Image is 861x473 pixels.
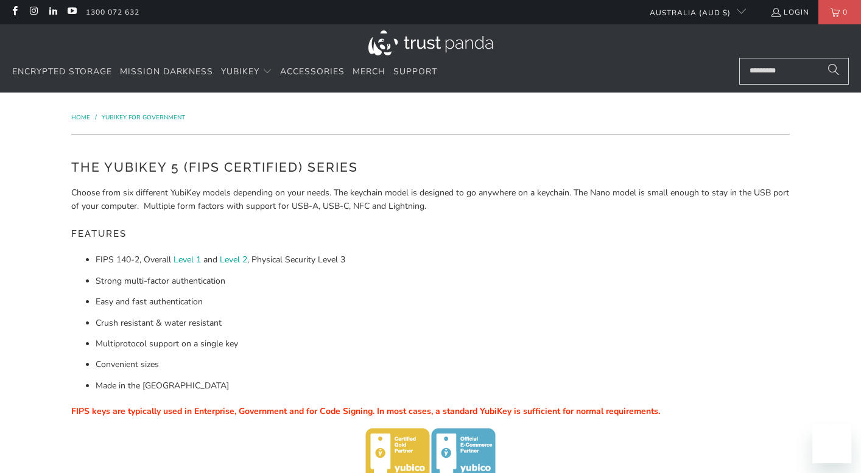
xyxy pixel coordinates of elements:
[9,7,19,17] a: Trust Panda Australia on Facebook
[12,58,437,86] nav: Translation missing: en.navigation.header.main_nav
[12,66,112,77] span: Encrypted Storage
[86,5,139,19] a: 1300 072 632
[71,405,660,417] span: FIPS keys are typically used in Enterprise, Government and for Code Signing. In most cases, a sta...
[96,379,790,393] li: Made in the [GEOGRAPHIC_DATA]
[71,113,92,122] a: Home
[120,66,213,77] span: Mission Darkness
[353,66,385,77] span: Merch
[174,254,201,265] a: Level 1
[770,5,809,19] a: Login
[818,58,849,85] button: Search
[280,58,345,86] a: Accessories
[71,158,790,177] h2: The YubiKey 5 (FIPS Certified) Series
[47,7,58,17] a: Trust Panda Australia on LinkedIn
[28,7,38,17] a: Trust Panda Australia on Instagram
[96,358,790,371] li: Convenient sizes
[221,66,259,77] span: YubiKey
[393,58,437,86] a: Support
[368,30,493,55] img: Trust Panda Australia
[71,113,90,122] span: Home
[220,254,247,265] a: Level 2
[102,113,185,122] a: YubiKey for Government
[71,186,790,214] p: Choose from six different YubiKey models depending on your needs. The keychain model is designed ...
[71,223,790,245] h5: Features
[96,317,790,330] li: Crush resistant & water resistant
[96,337,790,351] li: Multiprotocol support on a single key
[96,275,790,288] li: Strong multi-factor authentication
[96,295,790,309] li: Easy and fast authentication
[393,66,437,77] span: Support
[353,58,385,86] a: Merch
[221,58,272,86] summary: YubiKey
[66,7,77,17] a: Trust Panda Australia on YouTube
[12,58,112,86] a: Encrypted Storage
[280,66,345,77] span: Accessories
[120,58,213,86] a: Mission Darkness
[739,58,849,85] input: Search...
[96,253,790,267] li: FIPS 140-2, Overall and , Physical Security Level 3
[95,113,97,122] span: /
[812,424,851,463] iframe: Button to launch messaging window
